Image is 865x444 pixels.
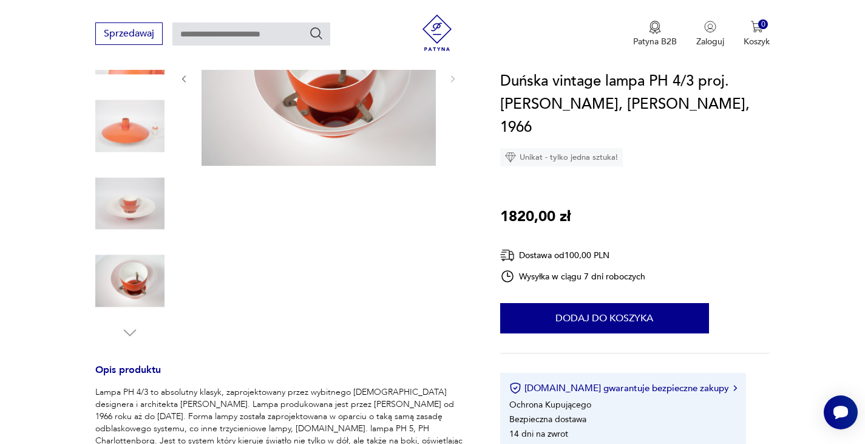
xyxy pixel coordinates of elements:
[500,303,709,333] button: Dodaj do koszyka
[95,22,163,45] button: Sprzedawaj
[505,152,516,163] img: Ikona diamentu
[500,70,770,139] h1: Duńska vintage lampa PH 4/3 proj. [PERSON_NAME], [PERSON_NAME], 1966
[649,21,661,34] img: Ikona medalu
[633,21,677,47] button: Patyna B2B
[744,21,770,47] button: 0Koszyk
[95,247,165,316] img: Zdjęcie produktu Duńska vintage lampa PH 4/3 proj. Poul Henningsen, Louis Poulsen, 1966
[500,248,646,263] div: Dostawa od 100,00 PLN
[500,248,515,263] img: Ikona dostawy
[509,414,586,425] li: Bezpieczna dostawa
[509,399,591,411] li: Ochrona Kupującego
[824,395,858,429] iframe: Smartsupp widget button
[309,26,324,41] button: Szukaj
[696,21,724,47] button: Zaloguj
[500,269,646,284] div: Wysyłka w ciągu 7 dni roboczych
[95,366,471,386] h3: Opis produktu
[633,21,677,47] a: Ikona medaluPatyna B2B
[509,428,568,440] li: 14 dni na zwrot
[751,21,763,33] img: Ikona koszyka
[509,382,737,394] button: [DOMAIN_NAME] gwarantuje bezpieczne zakupy
[419,15,455,51] img: Patyna - sklep z meblami i dekoracjami vintage
[744,36,770,47] p: Koszyk
[758,19,768,30] div: 0
[95,169,165,238] img: Zdjęcie produktu Duńska vintage lampa PH 4/3 proj. Poul Henningsen, Louis Poulsen, 1966
[704,21,716,33] img: Ikonka użytkownika
[95,92,165,161] img: Zdjęcie produktu Duńska vintage lampa PH 4/3 proj. Poul Henningsen, Louis Poulsen, 1966
[633,36,677,47] p: Patyna B2B
[696,36,724,47] p: Zaloguj
[509,382,521,394] img: Ikona certyfikatu
[95,30,163,39] a: Sprzedawaj
[733,385,737,391] img: Ikona strzałki w prawo
[500,148,623,166] div: Unikat - tylko jedna sztuka!
[500,205,571,228] p: 1820,00 zł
